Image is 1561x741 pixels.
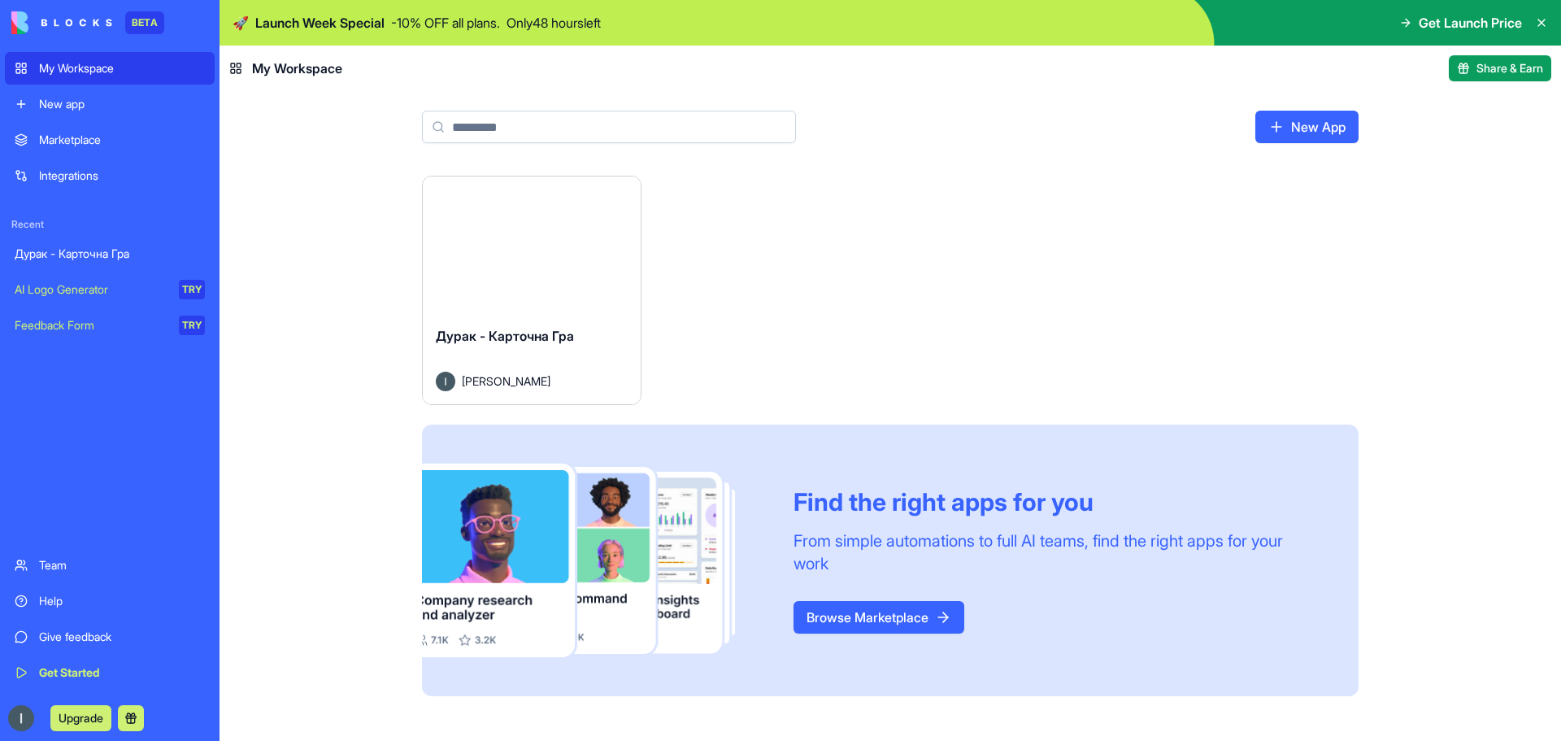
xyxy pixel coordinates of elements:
[39,96,205,112] div: New app
[5,88,215,120] a: New app
[5,621,215,653] a: Give feedback
[436,372,455,391] img: Avatar
[5,585,215,617] a: Help
[5,218,215,231] span: Recent
[462,373,550,390] span: [PERSON_NAME]
[11,11,164,34] a: BETA
[5,124,215,156] a: Marketplace
[11,11,112,34] img: logo
[179,316,205,335] div: TRY
[255,13,385,33] span: Launch Week Special
[39,557,205,573] div: Team
[5,549,215,582] a: Team
[50,705,111,731] button: Upgrade
[125,11,164,34] div: BETA
[422,176,641,405] a: Дурак - Карточна ГраAvatar[PERSON_NAME]
[794,601,964,634] a: Browse Marketplace
[179,280,205,299] div: TRY
[1449,55,1551,81] button: Share & Earn
[50,709,111,726] a: Upgrade
[252,59,342,78] span: My Workspace
[15,317,167,333] div: Feedback Form
[8,705,34,731] img: ACg8ocKJ-yV57ISEa2STgfply2vaRYnkbn_N4OYk7l0PiDa0UcH1y8ce=s96-c
[422,464,767,658] img: Frame_181_egmpey.png
[507,13,601,33] p: Only 48 hours left
[233,13,249,33] span: 🚀
[5,309,215,342] a: Feedback FormTRY
[39,665,205,681] div: Get Started
[5,238,215,270] a: Дурак - Карточна Гра
[794,530,1320,575] div: From simple automations to full AI teams, find the right apps for your work
[5,656,215,689] a: Get Started
[436,328,574,344] span: Дурак - Карточна Гра
[15,281,167,298] div: AI Logo Generator
[1255,111,1359,143] a: New App
[5,52,215,85] a: My Workspace
[39,60,205,76] div: My Workspace
[1419,13,1522,33] span: Get Launch Price
[1476,60,1543,76] span: Share & Earn
[39,593,205,609] div: Help
[39,132,205,148] div: Marketplace
[5,273,215,306] a: AI Logo GeneratorTRY
[39,168,205,184] div: Integrations
[39,629,205,645] div: Give feedback
[391,13,500,33] p: - 10 % OFF all plans.
[15,246,205,262] div: Дурак - Карточна Гра
[794,487,1320,517] div: Find the right apps for you
[5,159,215,192] a: Integrations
